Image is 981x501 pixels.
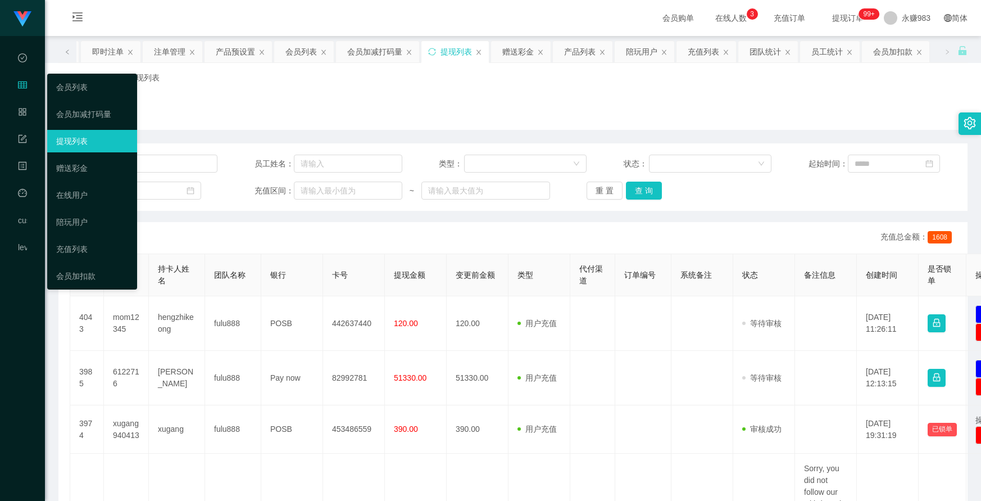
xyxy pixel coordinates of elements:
i: 图标: close [406,49,412,56]
span: 在线人数 [710,14,752,22]
button: 图标: lock [928,314,946,332]
span: 提现订单 [826,14,869,22]
i: 图标: calendar [925,160,933,168]
i: 图标: profile [18,156,27,179]
span: 系统配置 [18,135,27,235]
span: 卡号 [332,270,348,279]
td: 6122716 [104,351,149,405]
i: 图标: close [258,49,265,56]
td: 3985 [70,351,104,405]
a: 会员列表 [56,76,128,98]
i: 图标: down [573,160,580,168]
span: 备注信息 [804,270,835,279]
input: 请输入 [294,155,402,173]
a: customer [18,209,27,232]
div: 团队统计 [750,41,781,62]
span: 内容中心 [18,162,27,262]
span: 创建时间 [866,270,897,279]
i: 图标: setting [964,117,976,129]
span: 用户充值 [517,373,557,382]
i: 图标: close [723,49,729,56]
div: 产品预设置 [216,41,255,62]
i: 图标: unlock [957,46,968,56]
span: 起始时间： [809,158,848,170]
td: fulu888 [205,351,261,405]
i: 图标: calendar [187,187,194,195]
td: [DATE] 11:26:11 [857,296,919,351]
span: 提现列表 [128,73,160,82]
td: [PERSON_NAME] [149,351,205,405]
span: 是否锁单 [928,264,951,285]
span: 银行 [270,270,286,279]
i: 图标: sync [428,48,436,56]
div: 即时注单 [92,41,124,62]
td: 4043 [70,296,104,351]
div: 充值列表 [688,41,719,62]
td: [DATE] 12:13:15 [857,351,919,405]
i: 图标: close [537,49,544,56]
td: 120.00 [447,296,508,351]
span: 审核成功 [742,425,782,434]
span: ~ [402,185,421,197]
td: 51330.00 [447,351,508,405]
span: 充值订单 [768,14,811,22]
span: 51330.00 [394,373,426,382]
sup: 3 [747,8,758,20]
div: 充值总金额： [880,231,956,245]
td: fulu888 [205,405,261,454]
span: 类型 [517,270,533,279]
p: 3 [750,8,754,20]
input: 请输入最小值为 [294,182,402,200]
i: 图标: menu-unfold [58,1,97,37]
input: 请输入 [94,155,217,173]
i: 图标: close [784,49,791,56]
img: logo.9652507e.png [13,11,31,27]
span: 会员管理 [18,81,27,181]
span: 订单编号 [624,270,656,279]
span: 120.00 [394,319,418,328]
div: 注单管理 [154,41,185,62]
td: POSB [261,405,323,454]
span: 用户充值 [517,319,557,328]
span: 代付渠道 [579,264,603,285]
span: 状态： [624,158,649,170]
div: 提现列表 [440,41,472,62]
div: 会员加扣款 [873,41,912,62]
a: 会员加减打码量 [56,103,128,125]
span: 390.00 [394,425,418,434]
i: 图标: close [846,49,853,56]
td: POSB [261,296,323,351]
div: 会员加减打码量 [347,41,402,62]
td: Pay now [261,351,323,405]
span: 类型： [439,158,464,170]
a: level [18,236,27,259]
i: 图标: table [18,75,27,98]
i: 图标: close [916,49,923,56]
span: 状态 [742,270,758,279]
i: 图标: close [189,49,196,56]
a: 陪玩用户 [56,211,128,233]
td: [DATE] 19:31:19 [857,405,919,454]
i: 图标: global [944,14,952,22]
div: 员工统计 [811,41,843,62]
td: 453486559 [323,405,385,454]
span: 数据中心 [18,54,27,154]
td: 390.00 [447,405,508,454]
span: 产品管理 [18,108,27,208]
i: 图标: close [127,49,134,56]
td: 442637440 [323,296,385,351]
a: 充值列表 [56,238,128,260]
td: hengzhikeong [149,296,205,351]
button: 已锁单 [928,423,957,436]
input: 请输入最大值为 [421,182,550,200]
span: 变更前金额 [456,270,495,279]
td: 3974 [70,405,104,454]
a: 赠送彩金 [56,157,128,179]
span: 1608 [928,231,952,243]
i: 图标: close [475,49,482,56]
span: 团队名称 [214,270,246,279]
i: 图标: close [320,49,327,56]
i: 图标: close [661,49,667,56]
td: mom12345 [104,296,149,351]
div: 产品列表 [564,41,596,62]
